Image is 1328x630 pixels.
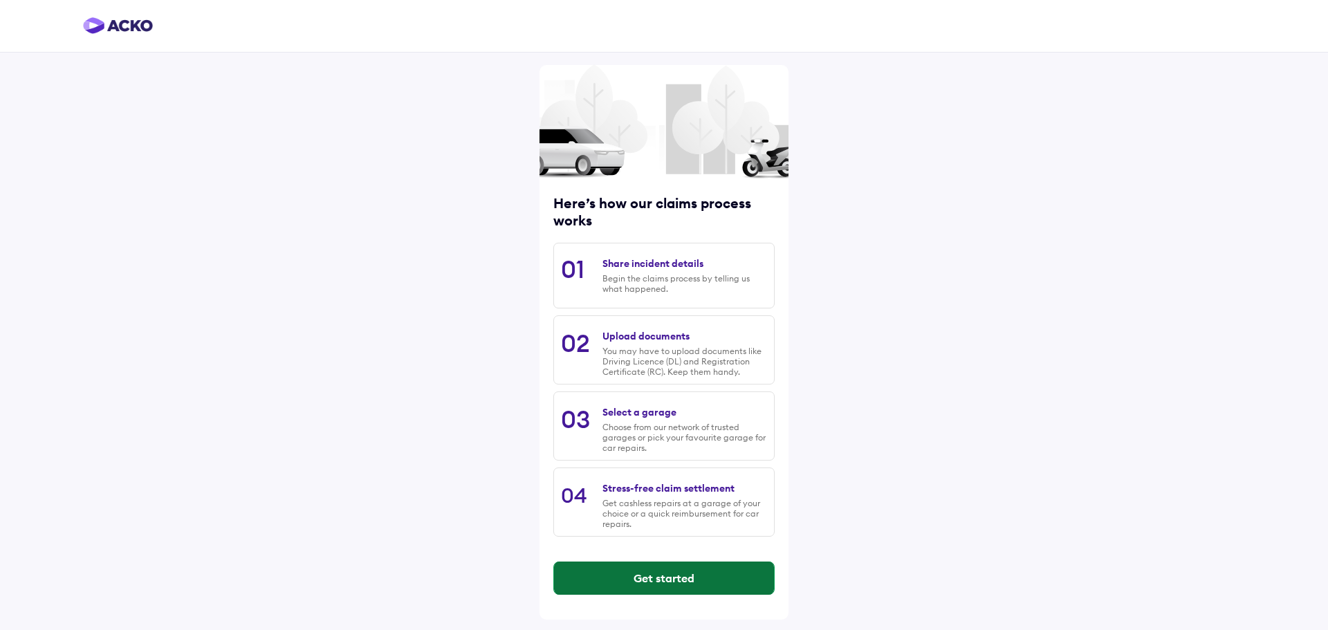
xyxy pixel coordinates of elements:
[539,126,788,179] img: car and scooter
[561,328,590,358] div: 02
[602,406,676,418] div: Select a garage
[561,254,584,284] div: 01
[602,346,767,377] div: You may have to upload documents like Driving Licence (DL) and Registration Certificate (RC). Kee...
[554,562,774,595] button: Get started
[602,482,735,494] div: Stress-free claim settlement
[539,23,788,216] img: trees
[602,498,767,529] div: Get cashless repairs at a garage of your choice or a quick reimbursement for car repairs.
[602,273,767,294] div: Begin the claims process by telling us what happened.
[561,404,590,434] div: 03
[83,17,153,34] img: horizontal-gradient.png
[602,422,767,453] div: Choose from our network of trusted garages or pick your favourite garage for car repairs.
[561,482,587,508] div: 04
[602,257,703,270] div: Share incident details
[602,330,690,342] div: Upload documents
